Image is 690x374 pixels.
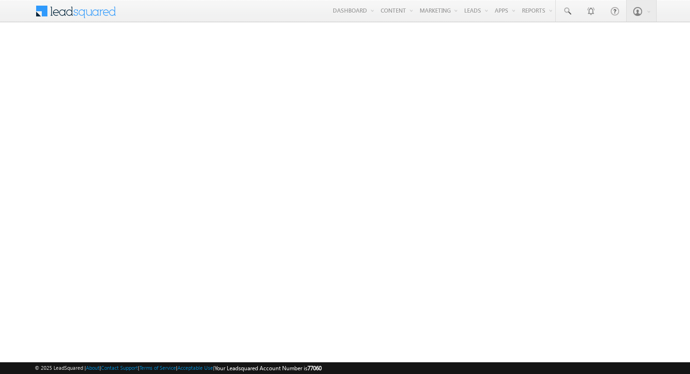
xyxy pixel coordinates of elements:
a: Acceptable Use [177,365,213,371]
a: Terms of Service [139,365,176,371]
a: Contact Support [101,365,138,371]
span: Your Leadsquared Account Number is [215,365,322,372]
a: About [86,365,100,371]
span: 77060 [307,365,322,372]
span: © 2025 LeadSquared | | | | | [35,364,322,373]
